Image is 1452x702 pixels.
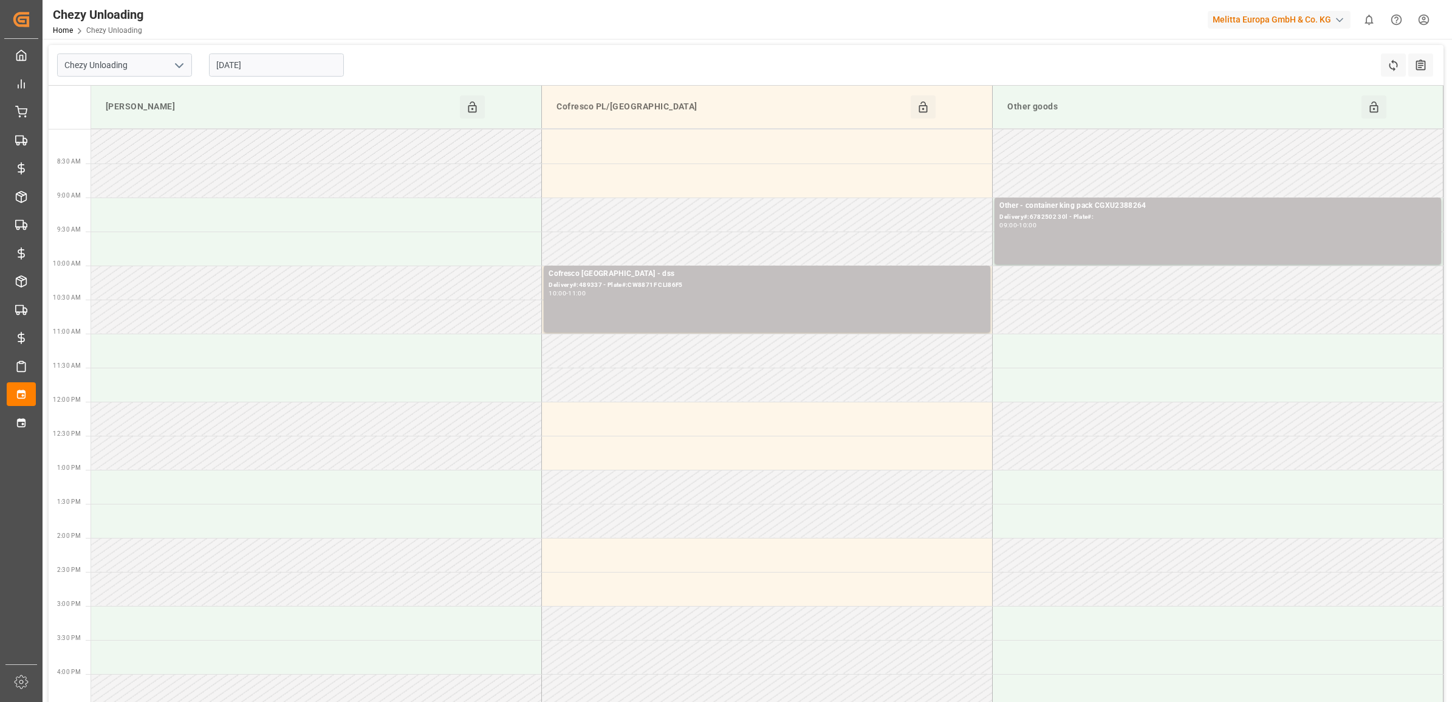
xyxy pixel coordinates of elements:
[101,95,460,119] div: [PERSON_NAME]
[566,291,568,296] div: -
[53,328,81,335] span: 11:00 AM
[53,5,143,24] div: Chezy Unloading
[170,56,188,75] button: open menu
[53,294,81,301] span: 10:30 AM
[552,95,911,119] div: Cofresco PL/[GEOGRAPHIC_DATA]
[209,53,344,77] input: DD.MM.YYYY
[57,600,81,607] span: 3:00 PM
[53,260,81,267] span: 10:00 AM
[57,635,81,641] span: 3:30 PM
[53,396,81,403] span: 12:00 PM
[999,200,1436,212] div: Other - container king pack CGXU2388264
[1208,11,1351,29] div: Melitta Europa GmbH & Co. KG
[57,566,81,573] span: 2:30 PM
[57,53,192,77] input: Type to search/select
[549,268,985,280] div: Cofresco [GEOGRAPHIC_DATA] - dss
[1383,6,1410,33] button: Help Center
[568,291,586,296] div: 11:00
[1002,95,1361,119] div: Other goods
[1355,6,1383,33] button: show 0 new notifications
[999,222,1017,228] div: 09:00
[57,158,81,165] span: 8:30 AM
[1017,222,1019,228] div: -
[57,464,81,471] span: 1:00 PM
[57,226,81,233] span: 9:30 AM
[549,291,566,296] div: 10:00
[53,26,73,35] a: Home
[57,498,81,505] span: 1:30 PM
[57,669,81,675] span: 4:00 PM
[53,362,81,369] span: 11:30 AM
[549,280,985,291] div: Delivery#:489337 - Plate#:CW8871F CLI86F5
[57,192,81,199] span: 9:00 AM
[1208,8,1355,31] button: Melitta Europa GmbH & Co. KG
[57,532,81,539] span: 2:00 PM
[1019,222,1036,228] div: 10:00
[999,212,1436,222] div: Delivery#:6782502 30l - Plate#:
[53,430,81,437] span: 12:30 PM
